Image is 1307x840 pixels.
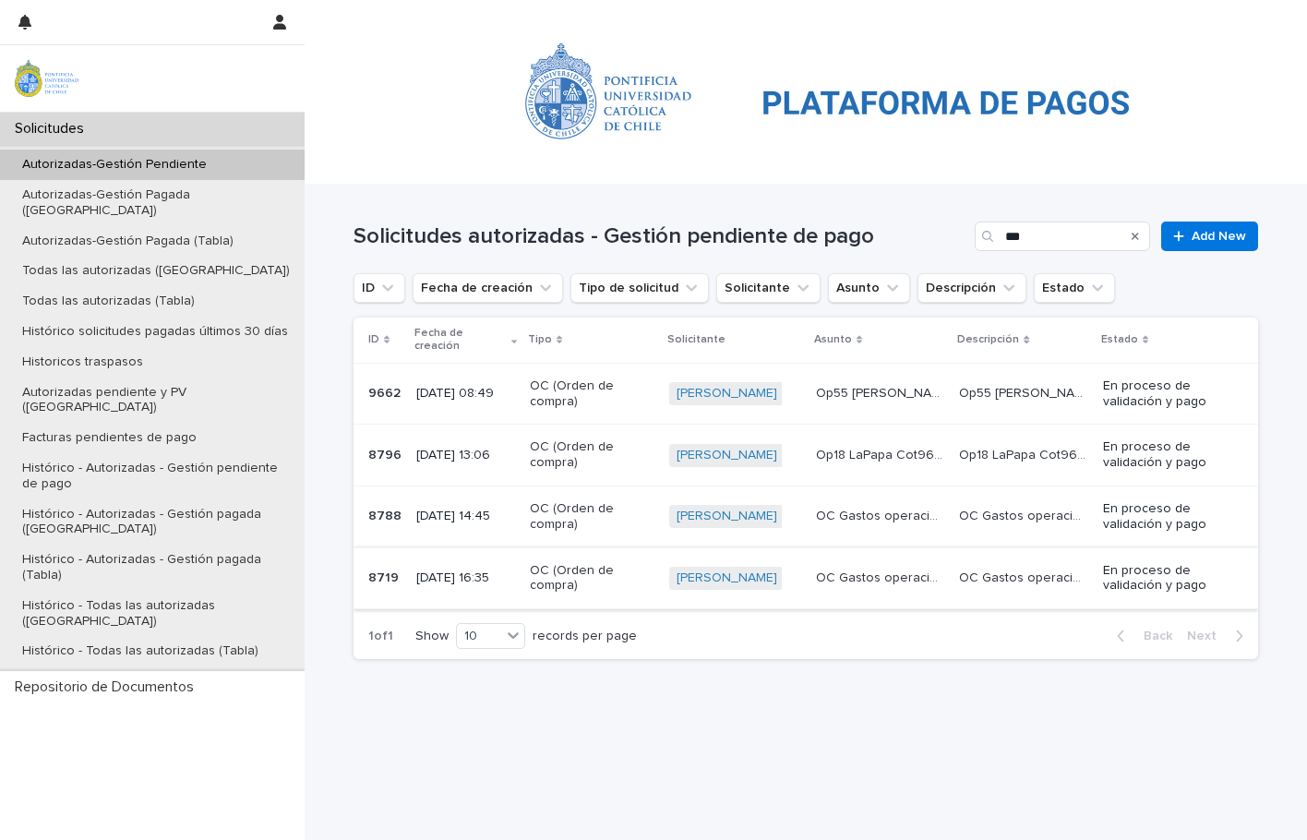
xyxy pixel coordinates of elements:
[677,570,777,586] a: [PERSON_NAME]
[530,501,654,533] p: OC (Orden de compra)
[677,386,777,402] a: [PERSON_NAME]
[354,273,405,303] button: ID
[7,598,305,630] p: Histórico - Todas las autorizadas ([GEOGRAPHIC_DATA])
[1103,501,1229,533] p: En proceso de validación y pago
[368,505,405,524] p: 8788
[354,363,1258,425] tr: 96629662 [DATE] 08:49OC (Orden de compra)[PERSON_NAME] Op55 [PERSON_NAME] Cot1630Op55 [PERSON_NAM...
[957,330,1019,350] p: Descripción
[533,629,637,644] p: records per page
[354,223,967,250] h1: Solicitudes autorizadas - Gestión pendiente de pago
[814,330,852,350] p: Asunto
[457,627,501,646] div: 10
[959,505,1092,524] p: OC Gastos operación cotización 1546 Sophie Pasteleria Coffe PIPE Abr
[1180,628,1258,644] button: Next
[7,234,248,249] p: Autorizadas-Gestión Pagada (Tabla)
[816,382,949,402] p: Op55 Sophie Pastelería Cot1630
[415,629,449,644] p: Show
[1103,439,1229,471] p: En proceso de validación y pago
[7,120,99,138] p: Solicitudes
[7,507,305,538] p: Histórico - Autorizadas - Gestión pagada ([GEOGRAPHIC_DATA])
[414,323,507,357] p: Fecha de creación
[354,4,420,25] a: Solicitudes
[7,263,305,279] p: Todas las autorizadas ([GEOGRAPHIC_DATA])
[959,444,1092,463] p: Op18 LaPapa Cot96591936
[1102,628,1180,644] button: Back
[416,509,515,524] p: [DATE] 14:45
[975,222,1150,251] input: Search
[7,324,303,340] p: Histórico solicitudes pagadas últimos 30 días
[368,330,379,350] p: ID
[416,448,515,463] p: [DATE] 13:06
[1161,222,1258,251] a: Add New
[667,330,725,350] p: Solicitante
[7,385,305,416] p: Autorizadas pendiente y PV ([GEOGRAPHIC_DATA])
[816,444,949,463] p: Op18 LaPapa Cot96591936
[7,552,305,583] p: Histórico - Autorizadas - Gestión pagada (Tabla)
[7,157,222,173] p: Autorizadas-Gestión Pendiente
[7,430,211,446] p: Facturas pendientes de pago
[917,273,1026,303] button: Descripción
[1192,230,1246,243] span: Add New
[816,567,949,586] p: OC Gastos operación cotización 1528 Sophie Pastelería Coffe PIPE Abr
[1101,330,1138,350] p: Estado
[7,643,273,659] p: Histórico - Todas las autorizadas (Tabla)
[530,563,654,594] p: OC (Orden de compra)
[677,509,777,524] a: [PERSON_NAME]
[816,505,949,524] p: OC Gastos operación cotización 1546 Sophie Pasteleria Coffe PIPE Abr
[530,378,654,410] p: OC (Orden de compra)
[7,461,305,492] p: Histórico - Autorizadas - Gestión pendiente de pago
[570,273,709,303] button: Tipo de solicitud
[368,567,402,586] p: 8719
[440,5,632,25] p: Autorizadas-Gestión Pendiente
[959,382,1092,402] p: Op55 Sophie Pastelería Cot1630
[7,354,158,370] p: Historicos traspasos
[7,187,305,219] p: Autorizadas-Gestión Pagada ([GEOGRAPHIC_DATA])
[1103,378,1229,410] p: En proceso de validación y pago
[530,439,654,471] p: OC (Orden de compra)
[354,486,1258,547] tr: 87888788 [DATE] 14:45OC (Orden de compra)[PERSON_NAME] OC Gastos operación cotización 1546 [PERSO...
[1133,630,1172,642] span: Back
[354,614,408,659] p: 1 of 1
[354,425,1258,486] tr: 87968796 [DATE] 13:06OC (Orden de compra)[PERSON_NAME] Op18 LaPapa Cot96591936Op18 LaPapa Cot9659...
[416,570,515,586] p: [DATE] 16:35
[677,448,777,463] a: [PERSON_NAME]
[1103,563,1229,594] p: En proceso de validación y pago
[1187,630,1228,642] span: Next
[1034,273,1115,303] button: Estado
[959,567,1092,586] p: OC Gastos operación cotización 1528 Sophie Pastelería Coffe PIPE Abr
[354,547,1258,609] tr: 87198719 [DATE] 16:35OC (Orden de compra)[PERSON_NAME] OC Gastos operación cotización 1528 [PERSO...
[416,386,515,402] p: [DATE] 08:49
[7,678,209,696] p: Repositorio de Documentos
[368,444,405,463] p: 8796
[7,294,210,309] p: Todas las autorizadas (Tabla)
[15,60,78,97] img: iqsleoUpQLaG7yz5l0jK
[528,330,552,350] p: Tipo
[413,273,563,303] button: Fecha de creación
[716,273,821,303] button: Solicitante
[368,382,404,402] p: 9662
[828,273,910,303] button: Asunto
